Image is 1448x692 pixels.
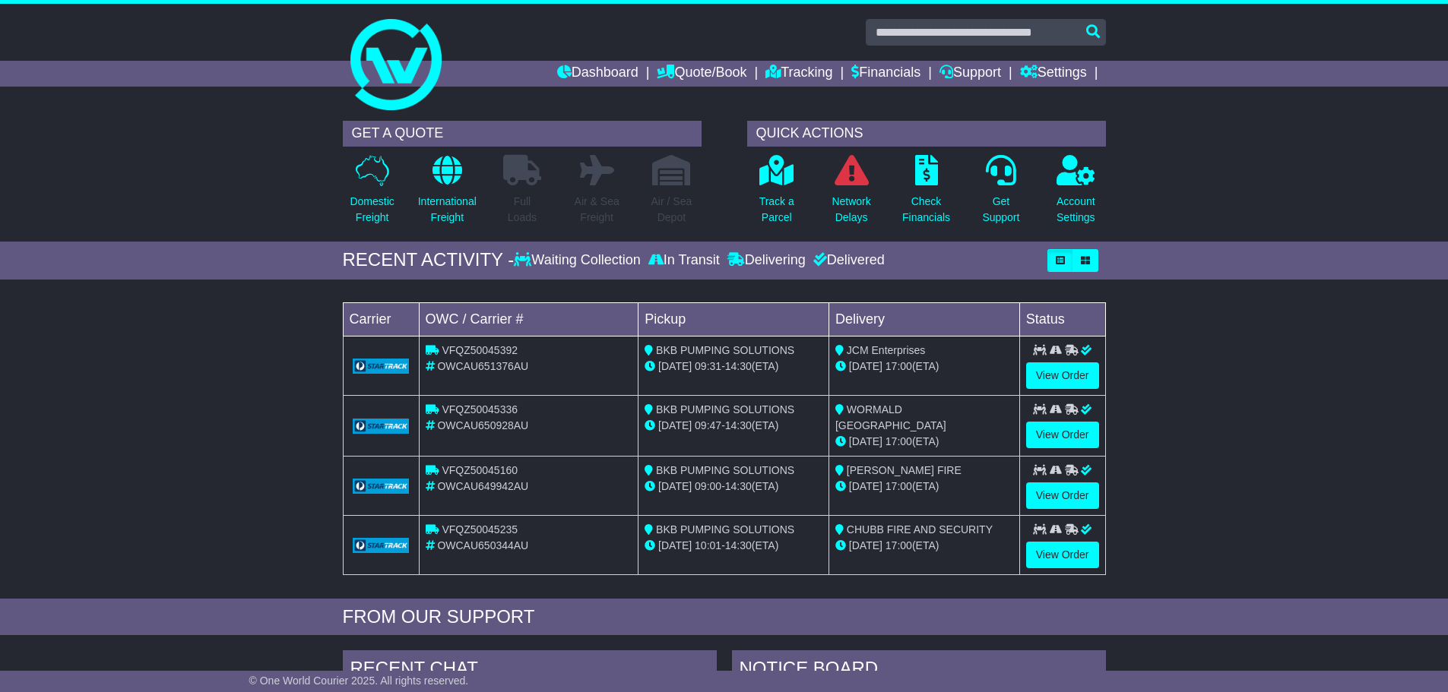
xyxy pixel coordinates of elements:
[1019,302,1105,336] td: Status
[557,61,638,87] a: Dashboard
[658,480,692,492] span: [DATE]
[835,434,1013,450] div: (ETA)
[695,419,721,431] span: 09:47
[349,154,394,234] a: DomesticFreight
[847,464,962,476] span: [PERSON_NAME] FIRE
[724,252,810,269] div: Delivering
[343,249,515,271] div: RECENT ACTIVITY -
[419,302,638,336] td: OWC / Carrier #
[353,419,410,434] img: GetCarrierServiceLogo
[902,194,950,226] p: Check Financials
[343,302,419,336] td: Carrier
[1026,542,1099,568] a: View Order
[732,650,1106,691] div: NOTICE BOARD
[656,403,794,416] span: BKB PUMPING SOLUTIONS
[343,650,717,691] div: RECENT CHAT
[1026,362,1099,389] a: View Order
[725,480,752,492] span: 14:30
[645,418,822,434] div: - (ETA)
[886,480,912,492] span: 17:00
[437,539,528,551] span: OWCAU650344AU
[658,360,692,372] span: [DATE]
[350,194,394,226] p: Domestic Freight
[343,606,1106,628] div: FROM OUR SUPPORT
[847,344,925,356] span: JCM Enterprises
[1026,482,1099,509] a: View Order
[759,194,794,226] p: Track a Parcel
[442,403,518,416] span: VFQZ50045336
[442,523,518,536] span: VFQZ50045235
[249,675,469,687] span: © One World Courier 2025. All rights reserved.
[849,539,882,551] span: [DATE]
[657,61,746,87] a: Quote/Book
[835,538,1013,554] div: (ETA)
[810,252,885,269] div: Delivered
[1056,154,1096,234] a: AccountSettings
[886,539,912,551] span: 17:00
[901,154,951,234] a: CheckFinancials
[725,419,752,431] span: 14:30
[656,344,794,356] span: BKB PUMPING SOLUTIONS
[725,539,752,551] span: 14:30
[759,154,795,234] a: Track aParcel
[343,121,702,147] div: GET A QUOTE
[651,194,692,226] p: Air / Sea Depot
[849,435,882,447] span: [DATE]
[417,154,477,234] a: InternationalFreight
[442,344,518,356] span: VFQZ50045392
[886,360,912,372] span: 17:00
[1057,194,1095,226] p: Account Settings
[832,194,870,226] p: Network Delays
[514,252,644,269] div: Waiting Collection
[437,419,528,431] span: OWCAU650928AU
[1026,422,1099,448] a: View Order
[442,464,518,476] span: VFQZ50045160
[638,302,829,336] td: Pickup
[849,360,882,372] span: [DATE]
[829,302,1019,336] td: Delivery
[765,61,832,87] a: Tracking
[645,538,822,554] div: - (ETA)
[645,359,822,374] div: - (ETA)
[725,360,752,372] span: 14:30
[747,121,1106,147] div: QUICK ACTIONS
[847,523,993,536] span: CHUBB FIRE AND SECURITY
[353,479,410,494] img: GetCarrierServiceLogo
[695,539,721,551] span: 10:01
[353,359,410,374] img: GetCarrierServiceLogo
[575,194,619,226] p: Air & Sea Freight
[835,403,946,431] span: WORMALD [GEOGRAPHIC_DATA]
[849,480,882,492] span: [DATE]
[437,480,528,492] span: OWCAU649942AU
[353,538,410,553] img: GetCarrierServiceLogo
[437,360,528,372] span: OWCAU651376AU
[695,480,721,492] span: 09:00
[645,479,822,495] div: - (ETA)
[981,154,1020,234] a: GetSupport
[835,479,1013,495] div: (ETA)
[656,464,794,476] span: BKB PUMPING SOLUTIONS
[695,360,721,372] span: 09:31
[982,194,1019,226] p: Get Support
[851,61,920,87] a: Financials
[418,194,477,226] p: International Freight
[658,539,692,551] span: [DATE]
[835,359,1013,374] div: (ETA)
[886,435,912,447] span: 17:00
[658,419,692,431] span: [DATE]
[645,252,724,269] div: In Transit
[939,61,1001,87] a: Support
[656,523,794,536] span: BKB PUMPING SOLUTIONS
[831,154,871,234] a: NetworkDelays
[503,194,541,226] p: Full Loads
[1020,61,1087,87] a: Settings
